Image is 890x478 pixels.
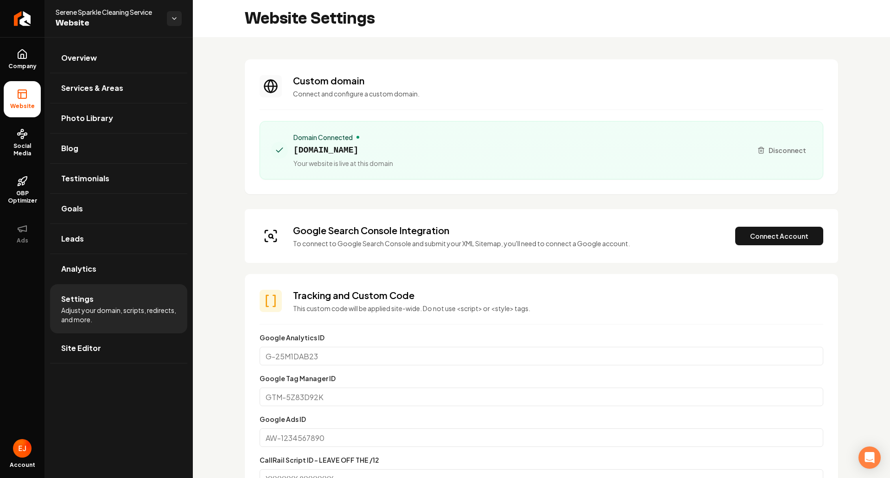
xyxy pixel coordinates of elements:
[4,142,41,157] span: Social Media
[4,216,41,252] button: Ads
[293,144,393,157] span: [DOMAIN_NAME]
[10,461,35,469] span: Account
[260,347,823,365] input: G-25M1DAB23
[4,41,41,77] a: Company
[5,63,40,70] span: Company
[293,289,823,302] h3: Tracking and Custom Code
[61,263,96,274] span: Analytics
[260,374,336,382] label: Google Tag Manager ID
[56,7,159,17] span: Serene Sparkle Cleaning Service
[735,227,823,245] button: Connect Account
[50,333,187,363] a: Site Editor
[293,224,630,237] h3: Google Search Console Integration
[50,134,187,163] a: Blog
[260,428,823,447] input: AW-1234567890
[752,142,812,159] button: Disconnect
[14,11,31,26] img: Rebolt Logo
[293,89,823,98] p: Connect and configure a custom domain.
[13,439,32,458] button: Open user button
[61,306,176,324] span: Adjust your domain, scripts, redirects, and more.
[13,237,32,244] span: Ads
[61,233,84,244] span: Leads
[260,415,306,423] label: Google Ads ID
[50,224,187,254] a: Leads
[61,143,78,154] span: Blog
[245,9,375,28] h2: Website Settings
[50,254,187,284] a: Analytics
[6,102,38,110] span: Website
[293,74,823,87] h3: Custom domain
[260,456,379,464] label: CallRail Script ID - LEAVE OFF THE /12
[50,73,187,103] a: Services & Areas
[61,203,83,214] span: Goals
[769,146,806,155] span: Disconnect
[260,388,823,406] input: GTM-5Z83D92K
[13,439,32,458] img: Eduard Joers
[858,446,881,469] div: Open Intercom Messenger
[50,43,187,73] a: Overview
[293,304,823,313] p: This custom code will be applied site-wide. Do not use <script> or <style> tags.
[56,17,159,30] span: Website
[61,293,94,305] span: Settings
[260,333,324,342] label: Google Analytics ID
[61,113,113,124] span: Photo Library
[4,190,41,204] span: GBP Optimizer
[61,52,97,64] span: Overview
[4,168,41,212] a: GBP Optimizer
[61,83,123,94] span: Services & Areas
[293,133,353,142] span: Domain Connected
[4,121,41,165] a: Social Media
[61,343,101,354] span: Site Editor
[61,173,109,184] span: Testimonials
[293,239,630,248] p: To connect to Google Search Console and submit your XML Sitemap, you'll need to connect a Google ...
[50,194,187,223] a: Goals
[50,164,187,193] a: Testimonials
[293,159,393,168] span: Your website is live at this domain
[50,103,187,133] a: Photo Library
